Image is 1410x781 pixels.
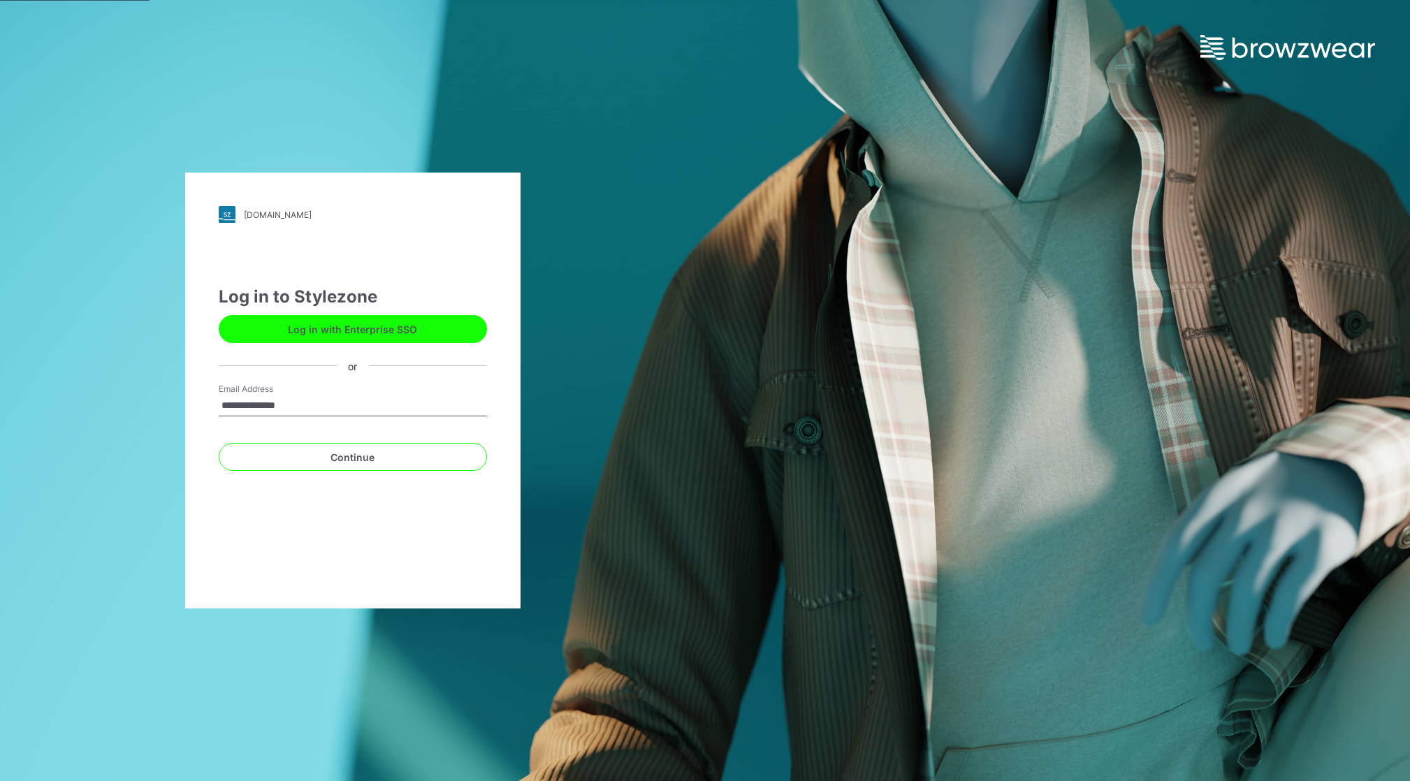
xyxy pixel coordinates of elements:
label: Email Address [219,383,317,395]
button: Log in with Enterprise SSO [219,315,487,343]
img: stylezone-logo.562084cfcfab977791bfbf7441f1a819.svg [219,206,235,223]
img: browzwear-logo.e42bd6dac1945053ebaf764b6aa21510.svg [1200,35,1375,60]
button: Continue [219,443,487,471]
a: [DOMAIN_NAME] [219,206,487,223]
div: [DOMAIN_NAME] [244,210,312,220]
div: Log in to Stylezone [219,284,487,309]
div: or [337,358,368,373]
